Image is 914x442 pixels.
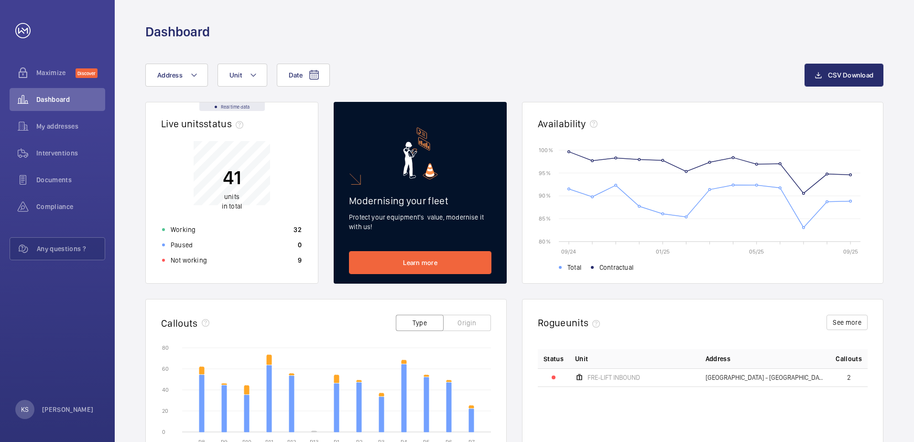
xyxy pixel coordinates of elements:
[539,215,551,222] text: 85 %
[567,263,581,272] span: Total
[145,64,208,87] button: Address
[162,387,169,393] text: 40
[843,248,858,255] text: 09/25
[171,255,207,265] p: Not working
[349,195,491,207] h2: Modernising your fleet
[157,71,183,79] span: Address
[162,429,165,435] text: 0
[36,122,105,131] span: My addresses
[36,68,76,77] span: Maximize
[538,118,586,130] h2: Availability
[37,244,105,254] span: Any questions ?
[289,71,303,79] span: Date
[171,240,193,250] p: Paused
[349,251,491,274] a: Learn more
[749,248,764,255] text: 05/25
[443,315,491,331] button: Origin
[161,118,247,130] h2: Live units
[539,192,551,199] text: 90 %
[403,127,438,179] img: marketing-card.svg
[204,118,247,130] span: status
[21,405,29,414] p: KS
[544,354,564,364] p: Status
[42,405,94,414] p: [PERSON_NAME]
[224,193,239,200] span: units
[222,192,242,211] p: in total
[145,23,210,41] h1: Dashboard
[298,255,302,265] p: 9
[277,64,330,87] button: Date
[539,238,551,244] text: 80 %
[827,315,868,330] button: See more
[828,71,873,79] span: CSV Download
[36,95,105,104] span: Dashboard
[76,68,98,78] span: Discover
[161,317,198,329] h2: Callouts
[162,365,169,372] text: 60
[349,212,491,232] p: Protect your equipment's value, modernise it with us!
[847,374,851,381] span: 2
[36,148,105,158] span: Interventions
[566,317,604,329] span: units
[805,64,883,87] button: CSV Download
[575,354,588,364] span: Unit
[656,248,670,255] text: 01/25
[836,354,862,364] span: Callouts
[36,175,105,185] span: Documents
[36,202,105,211] span: Compliance
[539,146,553,153] text: 100 %
[538,317,604,329] h2: Rogue
[539,169,551,176] text: 95 %
[162,344,169,351] text: 80
[229,71,242,79] span: Unit
[171,225,196,234] p: Working
[706,374,825,381] span: [GEOGRAPHIC_DATA] - [GEOGRAPHIC_DATA],
[294,225,302,234] p: 32
[599,263,633,272] span: Contractual
[298,240,302,250] p: 0
[588,374,640,381] span: FRE-LIFT INBOUND
[222,166,242,189] p: 41
[396,315,444,331] button: Type
[199,102,265,111] div: Real time data
[706,354,730,364] span: Address
[162,408,168,414] text: 20
[218,64,267,87] button: Unit
[561,248,576,255] text: 09/24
